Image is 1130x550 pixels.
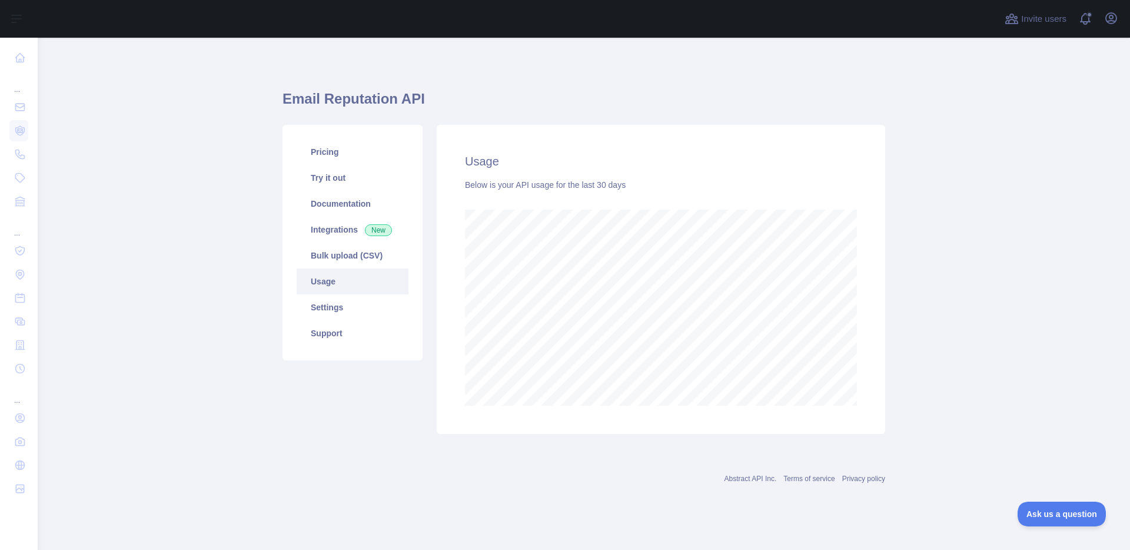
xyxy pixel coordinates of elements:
[1018,502,1106,526] iframe: Toggle Customer Support
[297,217,408,243] a: Integrations New
[297,294,408,320] a: Settings
[9,214,28,238] div: ...
[1002,9,1069,28] button: Invite users
[465,153,857,170] h2: Usage
[783,475,835,483] a: Terms of service
[9,382,28,405] div: ...
[842,475,885,483] a: Privacy policy
[465,179,857,191] div: Below is your API usage for the last 30 days
[297,320,408,346] a: Support
[365,224,392,236] span: New
[297,243,408,269] a: Bulk upload (CSV)
[297,165,408,191] a: Try it out
[297,139,408,165] a: Pricing
[9,71,28,94] div: ...
[297,269,408,294] a: Usage
[282,90,885,118] h1: Email Reputation API
[297,191,408,217] a: Documentation
[1021,12,1066,26] span: Invite users
[724,475,777,483] a: Abstract API Inc.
